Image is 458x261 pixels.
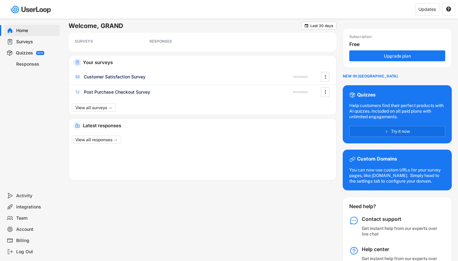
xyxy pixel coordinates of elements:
div: Home [16,28,57,34]
div: SURVEYS [75,39,131,44]
div: Last 30 days [310,24,333,28]
text:  [325,89,326,95]
div: NEW IN [GEOGRAPHIC_DATA] [343,74,398,79]
div: Surveys [16,39,57,45]
div: Customer Satisfaction Survey [84,74,146,80]
div: Post Purchase Checkout Survey [84,89,150,95]
div: Latest responses [83,123,332,128]
div: Help center [362,246,440,253]
div: You can now use custom URLs for your survey pages, like [DOMAIN_NAME]. Simply head to the setting... [349,167,445,184]
div: Responses [16,61,57,67]
div: Activity [16,193,57,199]
div: Account [16,226,57,232]
div: Log Out [16,249,57,255]
div: Free [349,41,448,48]
button: View all surveys → [72,104,116,112]
div: Contact support [362,216,440,222]
div: Billing [16,238,57,244]
button:  [446,7,451,12]
div: RESPONSES [293,91,308,94]
button:  [304,23,309,28]
h6: Welcome, GRAND [69,22,301,30]
button: Try it now [349,126,445,137]
div: Quizzes [16,50,33,56]
text:  [325,73,326,80]
div: Need help? [349,203,393,210]
img: IncomingMajor.svg [75,123,80,128]
div: Team [16,215,57,221]
div: RESPONSES [150,39,206,44]
button: View all responses → [72,136,121,144]
div: BETA [37,52,43,54]
button:  [322,72,328,82]
div: Integrations [16,204,57,210]
div: Help customers find their perfect products with AI quizzes. Included on all paid plans with unlim... [349,103,445,120]
button:  [322,87,328,97]
button: Upgrade plan [349,50,445,61]
div: Updates [418,7,436,12]
img: userloop-logo-01.svg [9,3,53,16]
div: Get instant help from our experts over live chat [362,226,440,237]
div: Quizzes [357,92,375,98]
span: Try it now [391,129,410,133]
div: Subscription [349,35,372,40]
div: Your surveys [83,60,332,65]
div: Custom Domains [357,156,397,162]
text:  [446,6,451,12]
div: RESPONSES [293,75,308,79]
